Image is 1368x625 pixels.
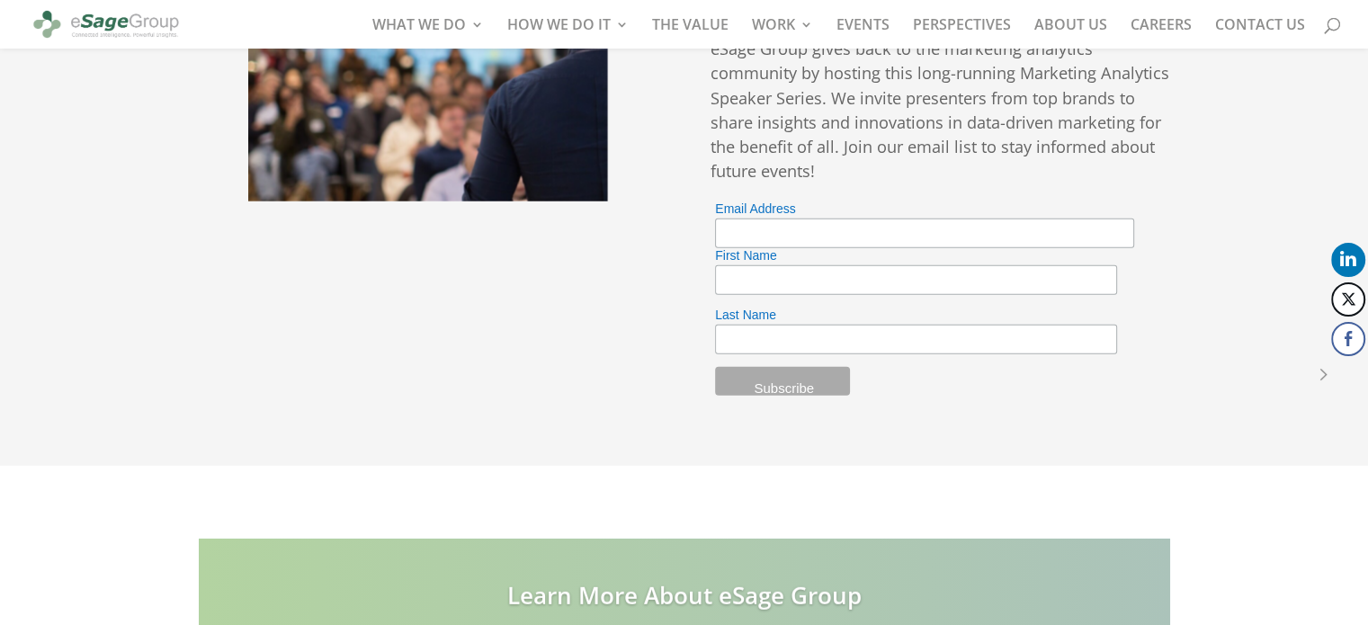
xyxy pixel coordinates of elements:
[913,18,1011,49] a: PERSPECTIVES
[836,18,890,49] a: EVENTS
[1331,243,1365,277] button: LinkedIn Share
[1331,282,1365,317] button: Twitter Share
[715,367,850,396] input: Subscribe
[652,18,729,49] a: THE VALUE
[372,18,484,49] a: WHAT WE DO
[715,201,1134,216] p: Email Address
[752,18,813,49] a: WORK
[507,18,629,49] a: HOW WE DO IT
[31,4,182,45] img: eSage Group
[715,308,776,322] font: Last Name
[507,579,862,612] a: Learn More About eSage Group
[1131,18,1192,49] a: CAREERS
[1034,18,1107,49] a: ABOUT US
[711,37,1169,184] p: eSage Group gives back to the marketing analytics community by hosting this long-running Marketin...
[715,248,776,263] font: First Name
[1331,322,1365,356] button: Facebook Share
[1215,18,1305,49] a: CONTACT US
